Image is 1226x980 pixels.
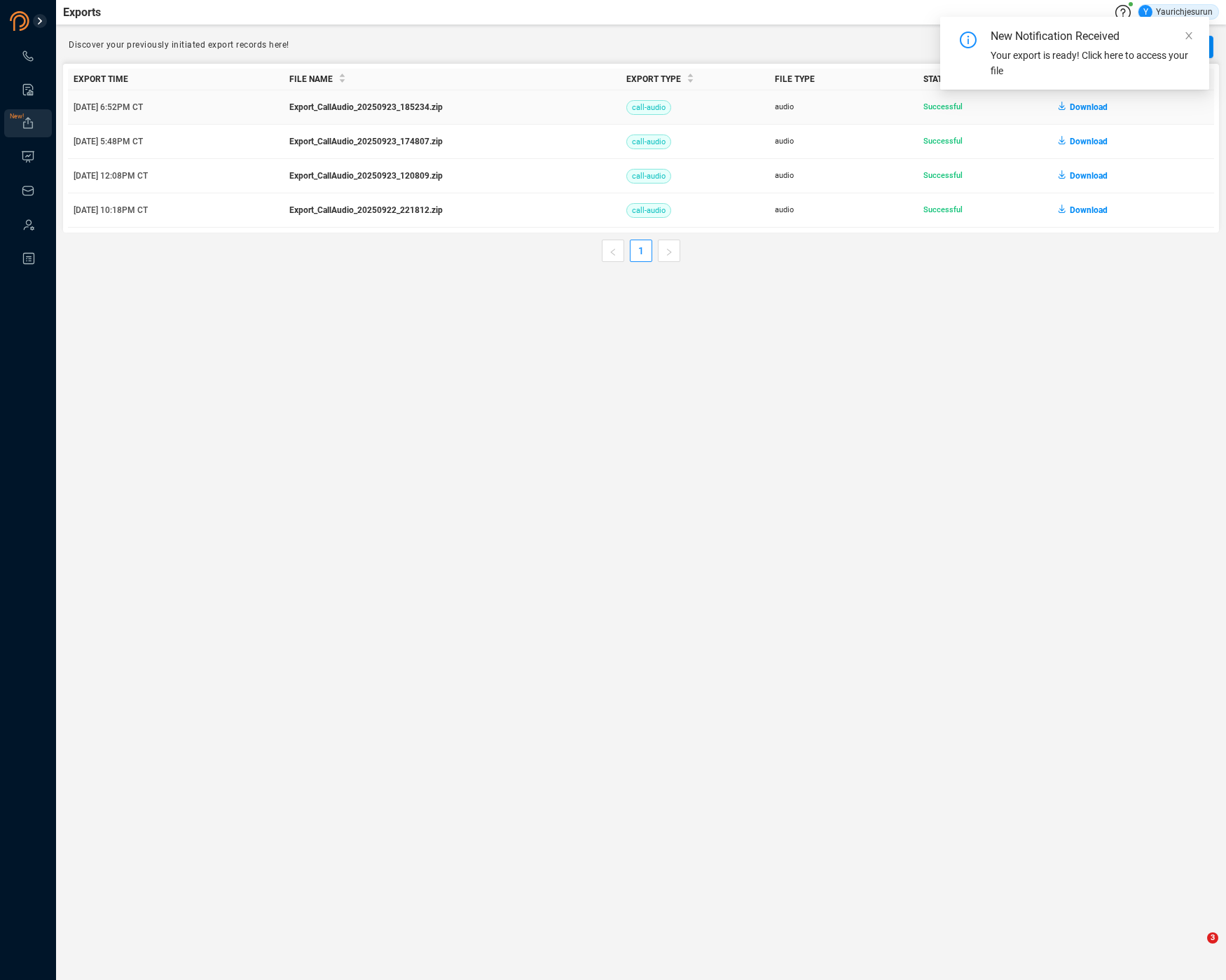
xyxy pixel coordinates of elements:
[658,240,680,262] li: Next Page
[626,134,671,149] span: call-audio
[4,42,52,70] li: Interactions
[1138,5,1213,19] div: Yaurichjesurun
[74,171,148,181] span: [DATE] 12:08PM CT
[769,90,918,125] td: audio
[1178,932,1212,966] iframe: Intercom live chat
[1059,199,1108,221] button: Download
[769,193,918,228] td: audio
[74,205,148,215] span: [DATE] 10:18PM CT
[69,40,289,50] span: Discover your previously initiated export records here!
[1059,96,1108,118] button: Download
[284,125,621,159] td: Export_CallAudio_20250923_174807.zip
[74,137,143,146] span: [DATE] 5:48PM CT
[609,248,617,256] span: left
[74,102,143,112] span: [DATE] 6:52PM CT
[991,28,1136,45] div: New Notification Received
[626,74,681,84] span: Export Type
[630,240,652,262] li: 1
[1070,130,1108,153] span: Download
[21,116,35,130] a: New!
[665,248,673,256] span: right
[1184,31,1194,41] span: close
[1070,165,1108,187] span: Download
[923,205,963,214] span: Successful
[687,77,694,85] span: caret-down
[1143,5,1148,19] span: Y
[923,171,963,180] span: Successful
[284,159,621,193] td: Export_CallAudio_20250923_120809.zip
[991,48,1192,78] div: Your export is ready! Click here to access your file
[626,203,671,218] span: call-audio
[769,125,918,159] td: audio
[602,240,624,262] li: Previous Page
[338,71,346,79] span: caret-up
[769,159,918,193] td: audio
[10,11,87,31] img: prodigal-logo
[960,32,977,48] span: info-circle
[63,4,101,21] span: Exports
[1059,130,1108,153] button: Download
[284,193,621,228] td: Export_CallAudio_20250922_221812.zip
[1070,199,1108,221] span: Download
[4,109,52,137] li: Exports
[631,240,652,261] a: 1
[769,69,918,90] th: File Type
[289,74,333,84] span: File Name
[1059,165,1108,187] button: Download
[658,240,680,262] button: right
[284,90,621,125] td: Export_CallAudio_20250923_185234.zip
[68,69,284,90] th: Export Time
[918,69,1052,90] th: Status
[687,71,694,79] span: caret-up
[602,240,624,262] button: left
[626,169,671,184] span: call-audio
[4,177,52,205] li: Inbox
[923,102,963,111] span: Successful
[10,102,24,130] span: New!
[1207,932,1218,944] span: 3
[4,143,52,171] li: Visuals
[923,137,963,146] span: Successful
[338,77,346,85] span: caret-down
[1070,96,1108,118] span: Download
[4,76,52,104] li: Smart Reports
[626,100,671,115] span: call-audio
